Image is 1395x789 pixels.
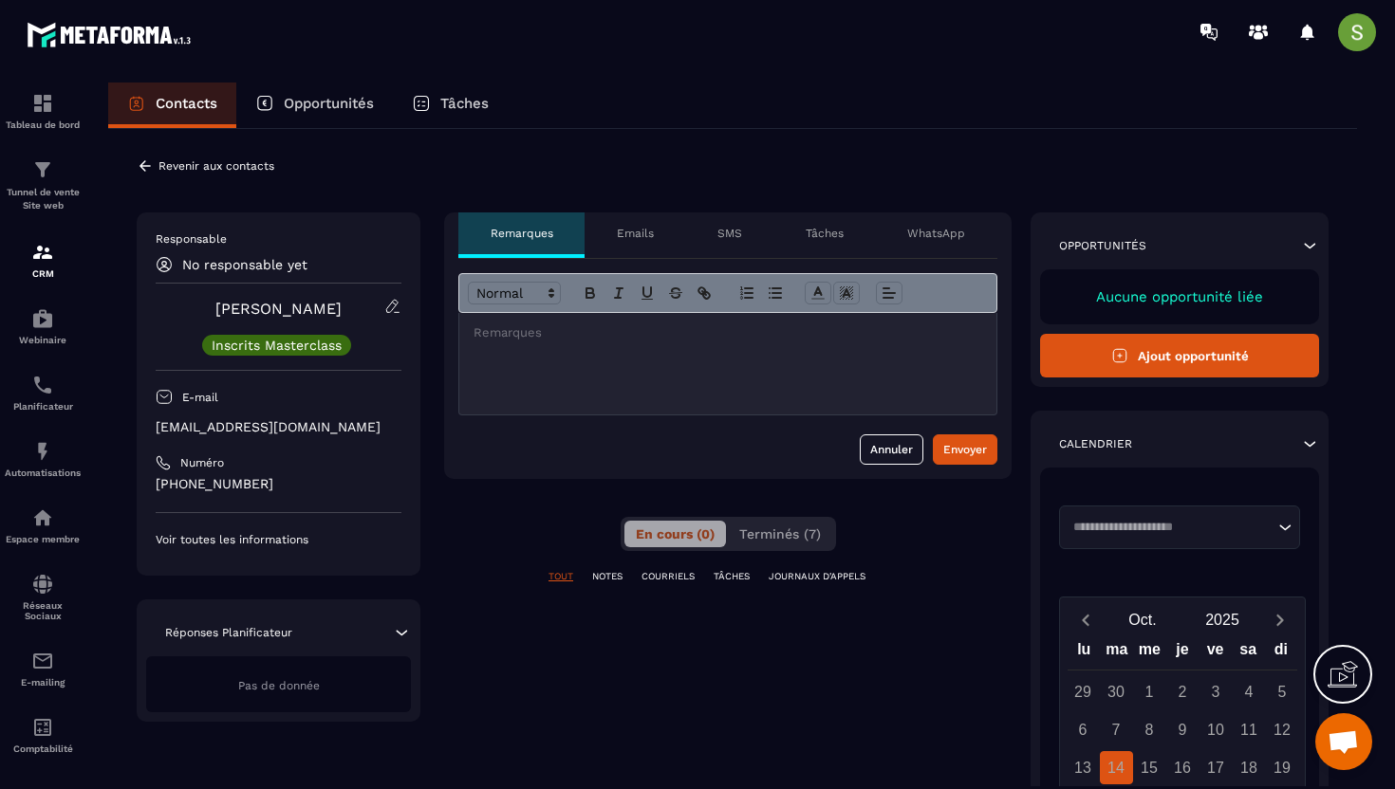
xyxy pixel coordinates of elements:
div: 16 [1166,751,1200,784]
p: Aucune opportunité liée [1059,288,1300,305]
p: SMS [717,226,742,241]
p: COURRIELS [642,570,695,583]
p: No responsable yet [182,257,307,272]
button: Open months overlay [1103,603,1182,636]
img: automations [31,307,54,330]
p: JOURNAUX D'APPELS [769,570,865,583]
span: Terminés (7) [739,526,821,541]
div: 18 [1233,751,1266,784]
div: di [1264,636,1297,670]
a: formationformationTunnel de vente Site web [5,144,81,227]
p: Réponses Planificateur [165,625,292,640]
img: automations [31,506,54,529]
a: social-networksocial-networkRéseaux Sociaux [5,559,81,635]
img: accountant [31,716,54,739]
p: NOTES [592,570,623,583]
div: me [1133,636,1166,670]
p: TÂCHES [714,570,750,583]
p: Tableau de bord [5,119,81,130]
a: automationsautomationsEspace membre [5,492,81,559]
button: Ajout opportunité [1040,334,1319,377]
div: 19 [1266,751,1299,784]
img: formation [31,92,54,115]
div: je [1166,636,1200,670]
button: Previous month [1068,607,1103,633]
p: WhatsApp [907,226,965,241]
div: ve [1199,636,1232,670]
p: TOUT [549,570,573,583]
img: email [31,650,54,672]
span: En cours (0) [636,526,715,541]
a: accountantaccountantComptabilité [5,702,81,768]
div: 12 [1266,713,1299,746]
p: Contacts [156,95,217,112]
p: Opportunités [284,95,374,112]
div: 11 [1233,713,1266,746]
button: En cours (0) [624,521,726,547]
div: 15 [1133,751,1166,784]
div: 4 [1233,675,1266,708]
div: 14 [1100,751,1133,784]
a: automationsautomationsAutomatisations [5,426,81,492]
p: [EMAIL_ADDRESS][DOMAIN_NAME] [156,418,401,436]
p: Comptabilité [5,743,81,754]
img: social-network [31,573,54,596]
img: scheduler [31,374,54,396]
p: Calendrier [1059,436,1132,451]
p: Automatisations [5,468,81,478]
p: Numéro [180,455,224,470]
div: 13 [1067,751,1100,784]
p: Inscrits Masterclass [212,339,342,352]
span: Pas de donnée [238,679,320,692]
div: 1 [1133,675,1166,708]
a: schedulerschedulerPlanificateur [5,359,81,426]
div: 9 [1166,713,1200,746]
a: formationformationCRM [5,227,81,293]
div: ma [1101,636,1134,670]
button: Envoyer [933,434,997,465]
p: Revenir aux contacts [158,159,274,173]
p: Responsable [156,231,401,247]
div: 30 [1100,675,1133,708]
div: 29 [1067,675,1100,708]
a: Tâches [393,83,508,128]
button: Annuler [860,434,923,465]
p: Tunnel de vente Site web [5,186,81,212]
div: sa [1232,636,1265,670]
p: Tâches [440,95,489,112]
a: [PERSON_NAME] [215,300,342,318]
img: automations [31,440,54,463]
button: Open years overlay [1182,603,1262,636]
p: Planificateur [5,401,81,412]
p: Tâches [806,226,844,241]
div: 3 [1200,675,1233,708]
p: [PHONE_NUMBER] [156,475,401,493]
div: 7 [1100,713,1133,746]
p: E-mail [182,390,218,405]
div: Envoyer [943,440,987,459]
div: 10 [1200,713,1233,746]
div: Ouvrir le chat [1315,713,1372,770]
div: 17 [1200,751,1233,784]
div: 5 [1266,675,1299,708]
div: lu [1068,636,1101,670]
p: E-mailing [5,677,81,688]
p: Remarques [491,226,553,241]
p: Opportunités [1059,238,1146,253]
p: CRM [5,268,81,279]
p: Webinaire [5,335,81,345]
img: formation [31,158,54,181]
div: 8 [1133,713,1166,746]
a: Opportunités [236,83,393,128]
img: logo [27,17,197,52]
a: Contacts [108,83,236,128]
p: Réseaux Sociaux [5,600,81,621]
button: Terminés (7) [728,521,832,547]
button: Next month [1262,607,1297,633]
div: 2 [1166,675,1200,708]
img: formation [31,241,54,264]
input: Search for option [1067,518,1274,537]
p: Emails [617,226,654,241]
a: automationsautomationsWebinaire [5,293,81,359]
a: formationformationTableau de bord [5,78,81,144]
